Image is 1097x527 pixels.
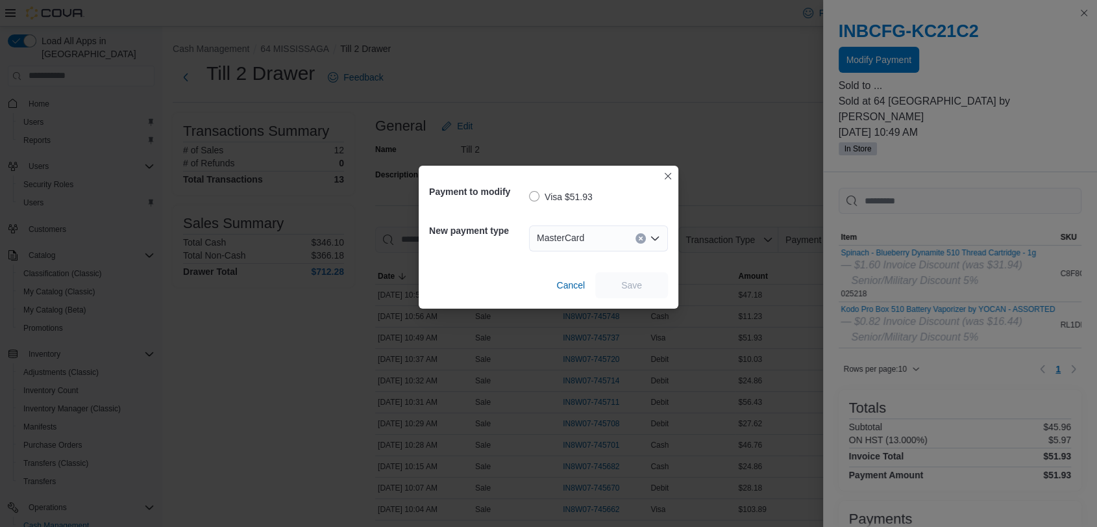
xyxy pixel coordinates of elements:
[556,279,585,292] span: Cancel
[660,168,676,184] button: Closes this modal window
[537,230,584,246] span: MasterCard
[589,231,591,246] input: Accessible screen reader label
[650,233,660,244] button: Open list of options
[621,279,642,292] span: Save
[429,179,526,205] h5: Payment to modify
[529,189,593,205] label: Visa $51.93
[595,272,668,298] button: Save
[429,218,526,244] h5: New payment type
[635,233,646,244] button: Clear input
[551,272,590,298] button: Cancel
